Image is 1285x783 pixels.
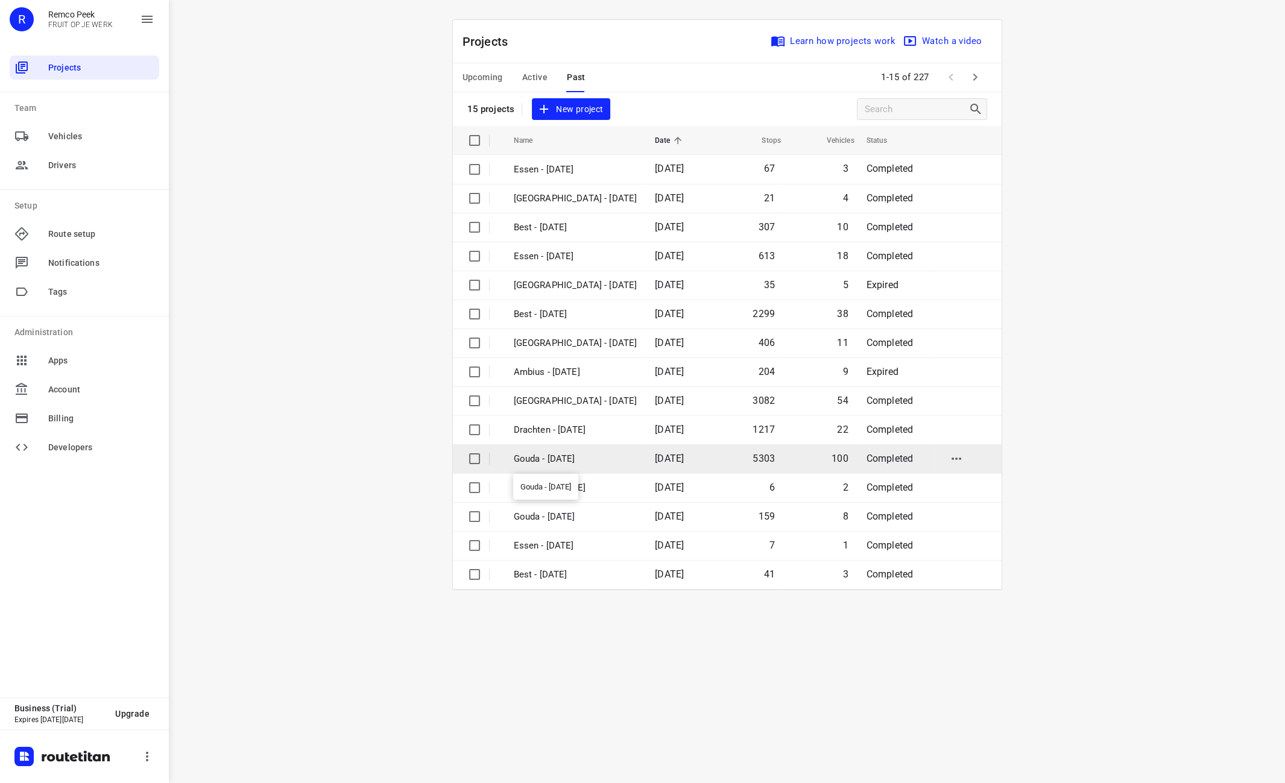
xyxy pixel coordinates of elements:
[48,61,154,74] span: Projects
[10,7,34,31] div: R
[10,251,159,275] div: Notifications
[10,348,159,373] div: Apps
[567,70,586,85] span: Past
[655,250,684,262] span: [DATE]
[655,453,684,464] span: [DATE]
[811,133,854,148] span: Vehicles
[837,221,848,233] span: 10
[867,337,914,348] span: Completed
[753,424,775,435] span: 1217
[539,102,603,117] span: New project
[522,70,548,85] span: Active
[842,568,848,580] span: 3
[10,435,159,459] div: Developers
[842,366,848,377] span: 9
[655,279,684,291] span: [DATE]
[655,511,684,522] span: [DATE]
[655,163,684,174] span: [DATE]
[48,257,154,269] span: Notifications
[842,539,848,551] span: 1
[764,192,775,204] span: 21
[655,395,684,406] span: [DATE]
[837,250,848,262] span: 18
[867,539,914,551] span: Completed
[514,250,637,263] p: Essen - [DATE]
[939,65,963,89] span: Previous Page
[14,703,106,713] p: Business (Trial)
[753,395,775,406] span: 3082
[532,98,610,121] button: New project
[655,221,684,233] span: [DATE]
[10,222,159,246] div: Route setup
[48,441,154,454] span: Developers
[842,192,848,204] span: 4
[10,280,159,304] div: Tags
[837,424,848,435] span: 22
[514,365,637,379] p: Ambius - [DATE]
[867,366,898,377] span: Expired
[832,453,848,464] span: 100
[968,102,987,116] div: Search
[753,308,775,319] span: 2299
[867,221,914,233] span: Completed
[10,406,159,430] div: Billing
[655,539,684,551] span: [DATE]
[769,482,775,493] span: 6
[867,163,914,174] span: Completed
[837,337,848,348] span: 11
[48,412,154,425] span: Billing
[746,133,781,148] span: Stops
[14,326,159,339] p: Administration
[867,133,903,148] span: Status
[514,307,637,321] p: Best - [DATE]
[759,337,775,348] span: 406
[764,163,775,174] span: 67
[867,192,914,204] span: Completed
[463,33,518,51] p: Projects
[769,539,775,551] span: 7
[10,124,159,148] div: Vehicles
[514,133,549,148] span: Name
[467,104,515,115] p: 15 projects
[655,133,686,148] span: Date
[655,366,684,377] span: [DATE]
[842,511,848,522] span: 8
[48,159,154,172] span: Drivers
[655,337,684,348] span: [DATE]
[514,278,637,292] p: [GEOGRAPHIC_DATA] - [DATE]
[655,482,684,493] span: [DATE]
[48,20,113,29] p: FRUIT OP JE WERK
[764,568,775,580] span: 41
[48,383,154,396] span: Account
[867,308,914,319] span: Completed
[655,568,684,580] span: [DATE]
[514,423,637,437] p: Drachten - [DATE]
[514,221,637,234] p: Best - [DATE]
[514,336,637,350] p: [GEOGRAPHIC_DATA] - [DATE]
[867,453,914,464] span: Completed
[655,424,684,435] span: [DATE]
[106,703,159,725] button: Upgrade
[10,377,159,401] div: Account
[867,482,914,493] span: Completed
[14,715,106,724] p: Expires [DATE][DATE]
[842,482,848,493] span: 2
[963,65,987,89] span: Next Page
[514,568,637,582] p: Best - Friday
[514,510,637,524] p: Gouda - [DATE]
[48,286,154,298] span: Tags
[837,395,848,406] span: 54
[867,568,914,580] span: Completed
[759,366,775,377] span: 204
[865,100,968,119] input: Search projects
[753,453,775,464] span: 5303
[876,64,934,90] span: 1-15 of 227
[867,511,914,522] span: Completed
[48,354,154,367] span: Apps
[759,221,775,233] span: 307
[514,394,637,408] p: [GEOGRAPHIC_DATA] - [DATE]
[837,308,848,319] span: 38
[48,130,154,143] span: Vehicles
[764,279,775,291] span: 35
[842,163,848,174] span: 3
